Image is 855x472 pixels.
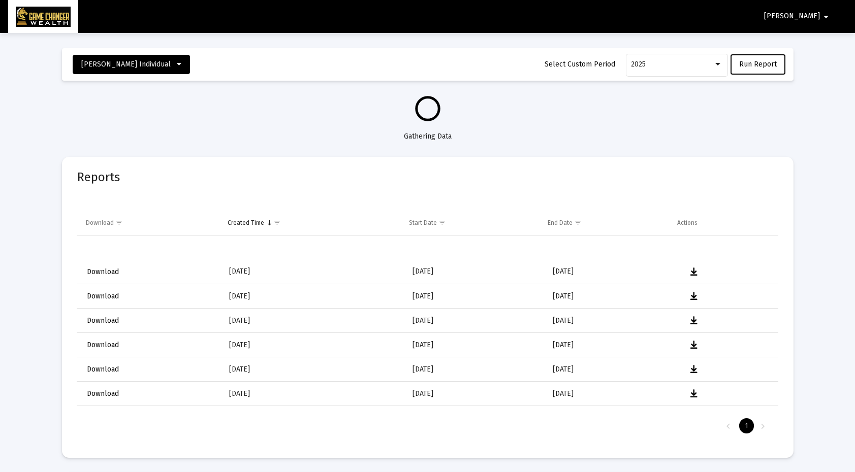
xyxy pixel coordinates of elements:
td: [DATE] [405,357,545,382]
td: Column Start Date [402,211,540,235]
td: [DATE] [546,333,677,357]
td: Column Created Time [220,211,402,235]
div: Previous Page [720,418,737,433]
img: Dashboard [16,7,71,27]
div: Page 1 [739,418,754,433]
div: Next Page [754,418,771,433]
div: Gathering Data [62,121,794,142]
td: [DATE] [405,382,545,406]
span: Download [87,267,119,276]
span: Show filter options for column 'Download' [115,219,123,226]
span: Download [87,292,119,300]
div: [DATE] [229,266,398,277]
button: Run Report [731,54,785,75]
div: [DATE] [229,364,398,375]
mat-card-title: Reports [77,172,120,182]
span: Download [87,341,119,349]
td: [DATE] [405,333,545,357]
span: Show filter options for column 'Created Time' [273,219,281,226]
div: Data grid [77,186,778,440]
td: [DATE] [546,260,677,284]
td: [DATE] [405,284,545,309]
div: Start Date [409,219,437,227]
mat-icon: arrow_drop_down [820,7,832,27]
td: [DATE] [405,260,545,284]
span: Download [87,365,119,374]
div: End Date [548,219,573,227]
div: [DATE] [229,291,398,301]
td: Column Actions [670,211,771,235]
span: Download [87,316,119,325]
span: [PERSON_NAME] Individual [81,60,171,69]
span: Show filter options for column 'Start Date' [438,219,446,226]
td: [DATE] [546,309,677,333]
td: [DATE] [546,357,677,382]
div: Created Time [228,219,264,227]
div: Actions [677,219,698,227]
span: Show filter options for column 'End Date' [574,219,582,226]
span: 2025 [631,60,646,69]
span: Run Report [739,60,777,69]
button: [PERSON_NAME] Individual [73,55,190,74]
td: Column Download [77,211,220,235]
div: [DATE] [229,340,398,350]
div: Download [86,219,114,227]
td: [DATE] [405,309,545,333]
div: [DATE] [229,316,398,326]
td: [DATE] [546,284,677,309]
button: [PERSON_NAME] [752,6,844,26]
span: Select Custom Period [545,60,615,69]
td: [DATE] [546,382,677,406]
td: [DATE] [546,406,677,430]
td: Column End Date [541,211,670,235]
div: Page Navigation [77,412,778,440]
span: Download [87,389,119,398]
td: [DATE] [405,406,545,430]
span: [PERSON_NAME] [764,12,820,21]
div: [DATE] [229,389,398,399]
